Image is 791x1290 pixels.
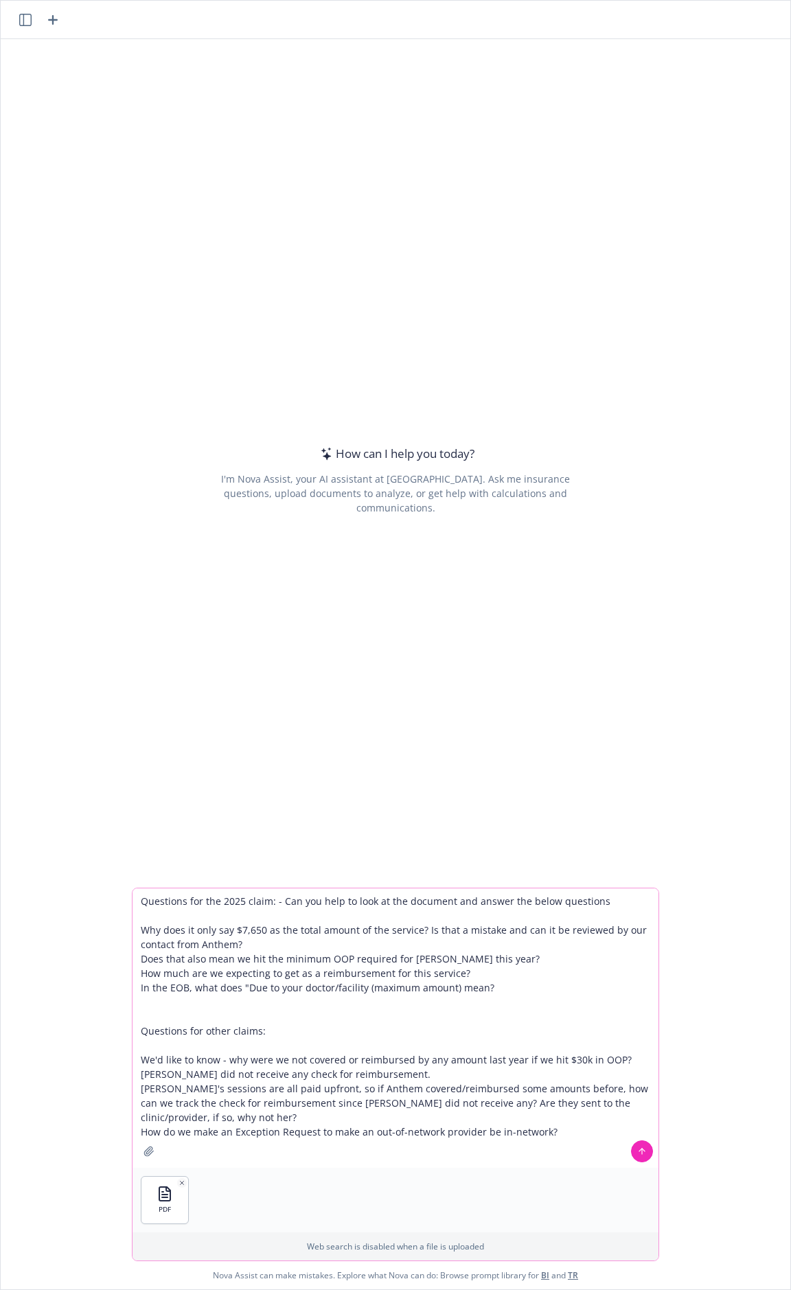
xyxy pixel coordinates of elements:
[159,1205,171,1214] span: PDF
[202,472,588,515] div: I'm Nova Assist, your AI assistant at [GEOGRAPHIC_DATA]. Ask me insurance questions, upload docum...
[317,445,474,463] div: How can I help you today?
[141,1241,650,1252] p: Web search is disabled when a file is uploaded
[6,1261,785,1289] span: Nova Assist can make mistakes. Explore what Nova can do: Browse prompt library for and
[541,1269,549,1281] a: BI
[133,888,658,1168] textarea: Questions for the 2025 claim: - Can you help to look at the document and answer the below questio...
[568,1269,578,1281] a: TR
[141,1177,188,1223] button: PDF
